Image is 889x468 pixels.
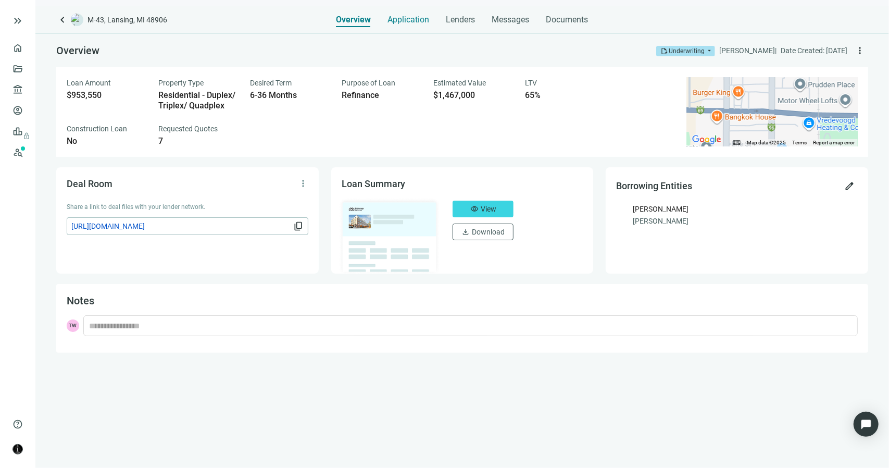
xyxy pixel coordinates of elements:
img: deal-logo [71,14,83,26]
span: Loan Amount [67,79,111,87]
span: LTV [525,79,537,87]
span: Estimated Value [433,79,486,87]
img: dealOverviewImg [339,198,441,275]
button: more_vert [295,175,311,192]
span: edit [844,181,855,191]
span: more_vert [298,178,308,189]
span: Borrowing Entities [616,180,692,191]
span: [URL][DOMAIN_NAME] [71,220,291,232]
span: Deal Room [67,178,112,189]
div: 6-36 Months [250,90,329,101]
span: more_vert [855,45,865,56]
span: help [12,419,23,429]
span: Purpose of Loan [342,79,395,87]
span: Desired Term [250,79,292,87]
span: Requested Quotes [158,125,218,133]
div: [PERSON_NAME] [633,215,858,227]
div: [PERSON_NAME] [633,203,688,215]
div: $1,467,000 [433,90,512,101]
button: keyboard_double_arrow_right [11,15,24,27]
span: Application [388,15,430,25]
div: Date Created: [DATE] [781,45,847,56]
span: Documents [546,15,589,25]
span: M-43, Lansing, MI 48906 [87,15,167,25]
div: No [67,136,146,146]
span: Notes [67,294,94,307]
div: 65% [525,90,604,101]
img: Google [690,133,724,146]
button: Keyboard shortcuts [733,139,741,146]
div: Underwriting [669,46,705,56]
div: Open Intercom Messenger [854,412,879,437]
span: Overview [56,44,99,57]
span: Download [472,228,505,236]
a: keyboard_arrow_left [56,14,69,26]
div: [PERSON_NAME] | [719,45,777,56]
span: Messages [492,15,530,24]
a: Terms (opens in new tab) [792,140,807,145]
button: visibilityView [453,201,514,217]
img: avatar [13,445,22,454]
span: Loan Summary [342,178,405,189]
div: Refinance [342,90,421,101]
div: 7 [158,136,237,146]
button: more_vert [852,42,868,59]
button: downloadDownload [453,224,514,240]
a: Report a map error [813,140,855,145]
span: Share a link to deal files with your lender network. [67,203,205,211]
a: Open this area in Google Maps (opens a new window) [690,133,724,146]
span: download [461,228,470,236]
span: TW [67,319,79,332]
span: Overview [336,15,371,25]
span: content_copy [293,221,304,231]
span: Property Type [158,79,204,87]
div: $953,550 [67,90,146,101]
span: Lenders [446,15,475,25]
span: Map data ©2025 [747,140,786,145]
div: Residential - Duplex/ Triplex/ Quadplex [158,90,237,111]
span: View [481,205,496,213]
span: visibility [470,205,479,213]
span: Construction Loan [67,125,127,133]
span: edit_document [660,47,668,55]
button: edit [841,178,858,194]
